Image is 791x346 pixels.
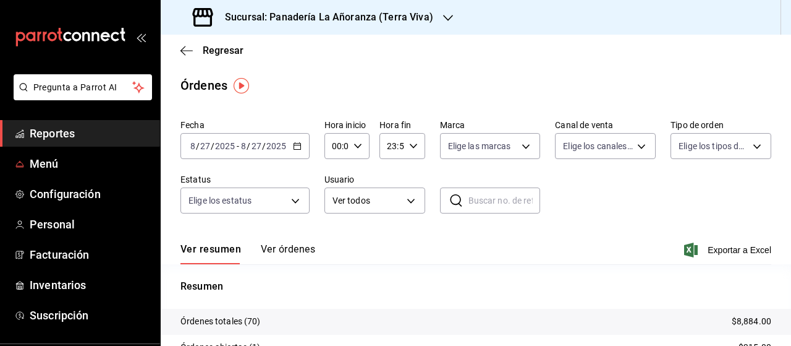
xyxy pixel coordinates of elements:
[30,216,150,233] span: Personal
[180,45,243,56] button: Regresar
[324,175,425,184] label: Usuario
[9,90,152,103] a: Pregunta a Parrot AI
[14,74,152,100] button: Pregunta a Parrot AI
[180,279,771,294] p: Resumen
[196,141,200,151] span: /
[251,141,262,151] input: --
[136,32,146,42] button: open_drawer_menu
[240,141,247,151] input: --
[247,141,250,151] span: /
[237,141,239,151] span: -
[732,315,771,328] p: $8,884.00
[563,140,633,152] span: Elige los canales de venta
[30,155,150,172] span: Menú
[180,243,315,264] div: navigation tabs
[262,141,266,151] span: /
[332,194,402,207] span: Ver todos
[200,141,211,151] input: --
[261,243,315,264] button: Ver órdenes
[190,141,196,151] input: --
[30,307,150,324] span: Suscripción
[30,246,150,263] span: Facturación
[687,243,771,257] button: Exportar a Excel
[211,141,214,151] span: /
[30,277,150,293] span: Inventarios
[234,78,249,93] img: Tooltip marker
[180,121,310,129] label: Fecha
[180,315,261,328] p: Órdenes totales (70)
[679,140,748,152] span: Elige los tipos de orden
[180,243,241,264] button: Ver resumen
[33,81,133,94] span: Pregunta a Parrot AI
[266,141,287,151] input: ----
[215,10,433,25] h3: Sucursal: Panadería La Añoranza (Terra Viva)
[180,175,310,184] label: Estatus
[203,45,243,56] span: Regresar
[555,121,656,129] label: Canal de venta
[440,121,541,129] label: Marca
[468,188,541,213] input: Buscar no. de referencia
[180,76,227,95] div: Órdenes
[30,125,150,142] span: Reportes
[30,186,150,202] span: Configuración
[324,121,370,129] label: Hora inicio
[379,121,425,129] label: Hora fin
[188,194,252,207] span: Elige los estatus
[214,141,235,151] input: ----
[448,140,511,152] span: Elige las marcas
[670,121,771,129] label: Tipo de orden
